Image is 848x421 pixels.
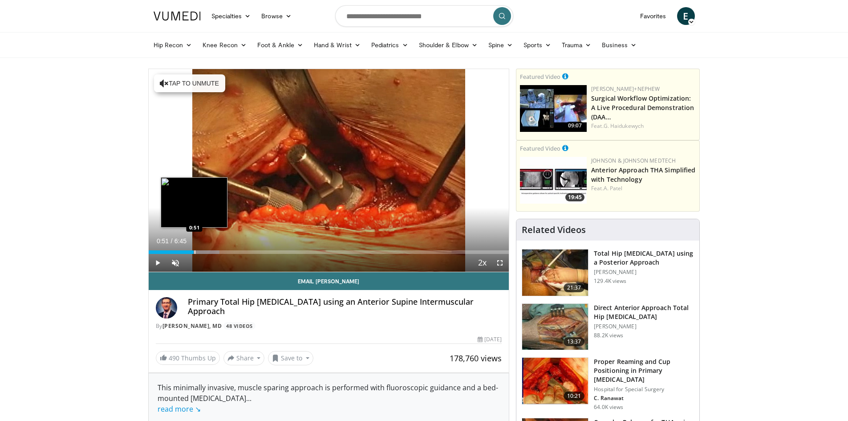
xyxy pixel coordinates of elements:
[223,322,256,330] a: 48 Videos
[520,157,587,204] img: 06bb1c17-1231-4454-8f12-6191b0b3b81a.150x105_q85_crop-smart_upscale.jpg
[635,7,672,25] a: Favorites
[518,36,556,54] a: Sports
[522,357,694,411] a: 10:21 Proper Reaming and Cup Positioning in Primary [MEDICAL_DATA] Hospital for Special Surgery C...
[268,351,313,365] button: Save to
[478,335,502,343] div: [DATE]
[154,74,225,92] button: Tap to unmute
[171,237,173,245] span: /
[252,36,308,54] a: Foot & Ankle
[256,7,297,25] a: Browse
[594,278,626,285] p: 129.4K views
[520,157,587,204] a: 19:45
[162,322,222,330] a: [PERSON_NAME], MD
[169,354,179,362] span: 490
[594,323,694,330] p: [PERSON_NAME]
[161,177,227,228] img: image.jpeg
[677,7,695,25] a: E
[520,85,587,132] img: bcfc90b5-8c69-4b20-afee-af4c0acaf118.150x105_q85_crop-smart_upscale.jpg
[473,254,491,272] button: Playback Rate
[556,36,597,54] a: Trauma
[335,5,513,27] input: Search topics, interventions
[565,122,584,130] span: 09:07
[594,269,694,276] p: [PERSON_NAME]
[156,322,502,330] div: By
[594,249,694,267] h3: Total Hip [MEDICAL_DATA] using a Posterior Approach
[158,393,252,414] span: ...
[188,297,502,316] h4: Primary Total Hip [MEDICAL_DATA] using an Anterior Supine Intermuscular Approach
[591,166,695,184] a: Anterior Approach THA Simplified with Technology
[206,7,256,25] a: Specialties
[366,36,414,54] a: Pediatrics
[596,36,642,54] a: Business
[491,254,509,272] button: Fullscreen
[154,12,201,20] img: VuMedi Logo
[591,157,676,164] a: Johnson & Johnson MedTech
[564,337,585,346] span: 13:37
[594,386,694,393] p: Hospital for Special Surgery
[308,36,366,54] a: Hand & Wrist
[522,225,586,235] h4: Related Videos
[223,351,265,365] button: Share
[522,249,588,296] img: 286987_0000_1.png.150x105_q85_crop-smart_upscale.jpg
[158,404,201,414] a: read more ↘
[149,69,509,272] video-js: Video Player
[522,358,588,404] img: 9ceeadf7-7a50-4be6-849f-8c42a554e74d.150x105_q85_crop-smart_upscale.jpg
[591,85,660,93] a: [PERSON_NAME]+Nephew
[156,351,220,365] a: 490 Thumbs Up
[564,392,585,401] span: 10:21
[149,254,166,272] button: Play
[594,303,694,321] h3: Direct Anterior Approach Total Hip [MEDICAL_DATA]
[522,303,694,351] a: 13:37 Direct Anterior Approach Total Hip [MEDICAL_DATA] [PERSON_NAME] 88.2K views
[520,85,587,132] a: 09:07
[166,254,184,272] button: Unmute
[157,237,169,245] span: 0:51
[414,36,483,54] a: Shoulder & Elbow
[149,272,509,290] a: Email [PERSON_NAME]
[197,36,252,54] a: Knee Recon
[594,332,623,339] p: 88.2K views
[591,94,694,121] a: Surgical Workflow Optimization: A Live Procedural Demonstration (DAA…
[565,193,584,201] span: 19:45
[174,237,187,245] span: 6:45
[594,395,694,402] p: C. Ranawat
[594,404,623,411] p: 64.0K views
[520,73,560,81] small: Featured Video
[522,304,588,350] img: 294118_0000_1.png.150x105_q85_crop-smart_upscale.jpg
[564,283,585,292] span: 21:37
[522,249,694,296] a: 21:37 Total Hip [MEDICAL_DATA] using a Posterior Approach [PERSON_NAME] 129.4K views
[156,297,177,319] img: Avatar
[604,122,644,130] a: G. Haidukewych
[591,184,696,192] div: Feat.
[594,357,694,384] h3: Proper Reaming and Cup Positioning in Primary [MEDICAL_DATA]
[148,36,198,54] a: Hip Recon
[149,250,509,254] div: Progress Bar
[591,122,696,130] div: Feat.
[450,353,502,364] span: 178,760 views
[604,184,623,192] a: A. Patel
[483,36,518,54] a: Spine
[520,144,560,152] small: Featured Video
[158,382,500,414] div: This minimally invasive, muscle sparing approach is performed with fluoroscopic guidance and a be...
